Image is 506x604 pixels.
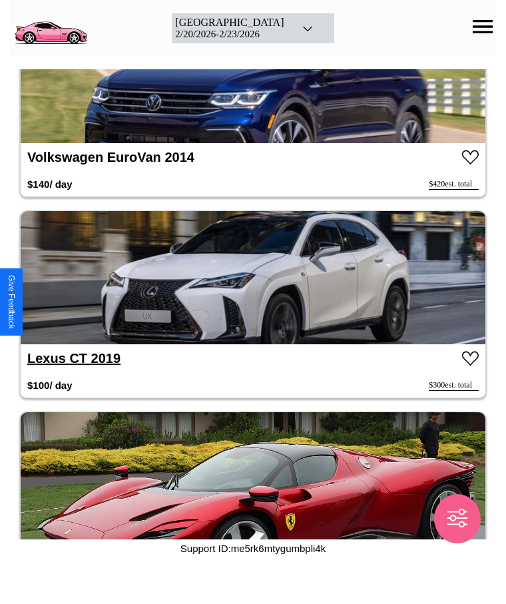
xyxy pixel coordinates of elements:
div: $ 300 est. total [429,380,479,391]
div: $ 420 est. total [429,179,479,190]
div: 2 / 20 / 2026 - 2 / 23 / 2026 [175,29,284,40]
a: Volkswagen EuroVan 2014 [27,150,194,164]
div: Give Feedback [7,275,16,329]
h3: $ 140 / day [27,172,73,196]
div: [GEOGRAPHIC_DATA] [175,17,284,29]
h3: $ 100 / day [27,373,73,398]
img: logo [10,7,91,47]
p: Support ID: me5rk6mtygumbpli4k [180,539,326,557]
a: Lexus CT 2019 [27,351,121,366]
